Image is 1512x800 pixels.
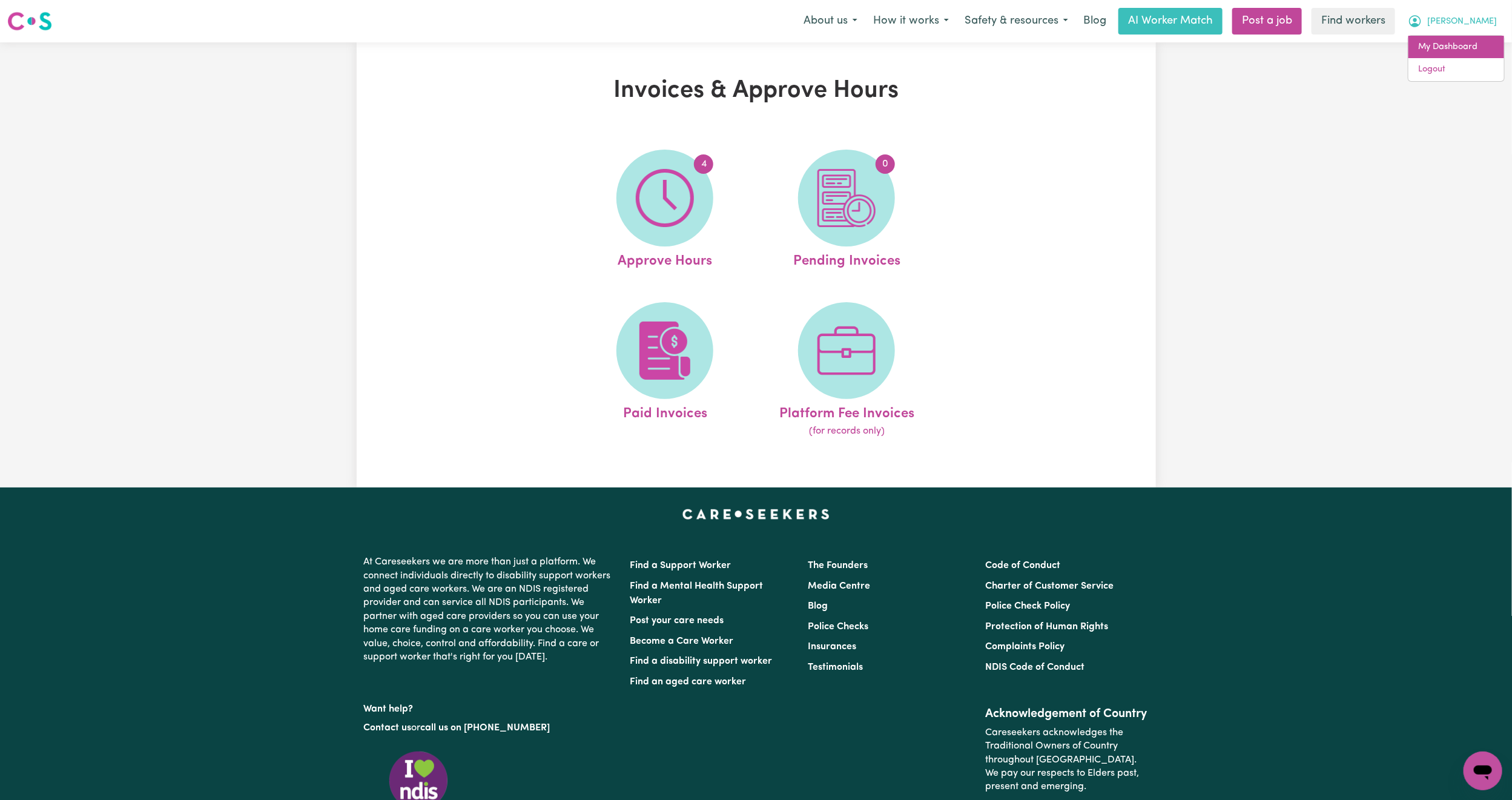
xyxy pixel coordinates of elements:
a: Careseekers home page [682,509,830,519]
a: Find workers [1312,8,1395,35]
a: My Dashboard [1408,36,1504,59]
a: Testimonials [808,663,863,672]
a: Post a job [1232,8,1302,35]
img: Careseekers logo [7,10,52,32]
a: Find a disability support worker [630,656,773,666]
p: Want help? [364,698,616,716]
button: About us [796,8,865,34]
a: Complaints Policy [985,642,1065,652]
a: Become a Care Worker [630,636,734,646]
a: The Founders [808,561,868,570]
a: Careseekers logo [7,7,52,35]
a: call us on [PHONE_NUMBER] [421,723,550,733]
p: Careseekers acknowledges the Traditional Owners of Country throughout [GEOGRAPHIC_DATA]. We pay o... [985,721,1148,799]
span: Platform Fee Invoices [779,399,914,425]
a: Blog [1076,8,1114,35]
a: Protection of Human Rights [985,622,1108,632]
a: Contact us [364,723,412,733]
span: Approve Hours [618,246,712,272]
h1: Invoices & Approve Hours [497,76,1015,105]
a: Paid Invoices [578,302,752,439]
h2: Acknowledgement of Country [985,707,1148,721]
a: Blog [808,601,828,611]
a: Platform Fee Invoices(for records only) [759,302,934,439]
iframe: Button to launch messaging window, conversation in progress [1464,752,1502,790]
p: or [364,716,616,739]
a: Pending Invoices [759,150,934,272]
a: Police Checks [808,622,868,632]
span: Paid Invoices [623,399,707,425]
button: Safety & resources [957,8,1076,34]
button: My Account [1400,8,1505,34]
a: Find a Support Worker [630,561,731,570]
p: At Careseekers we are more than just a platform. We connect individuals directly to disability su... [364,550,616,669]
button: How it works [865,8,957,34]
a: Charter of Customer Service [985,581,1114,591]
a: Code of Conduct [985,561,1060,570]
a: Media Centre [808,581,870,591]
a: Insurances [808,642,856,652]
a: Post your care needs [630,616,724,626]
span: Pending Invoices [793,246,900,272]
a: Logout [1408,58,1504,81]
a: NDIS Code of Conduct [985,663,1084,672]
span: 4 [694,154,713,174]
span: (for records only) [809,424,885,438]
a: Approve Hours [578,150,752,272]
span: 0 [876,154,895,174]
a: Police Check Policy [985,601,1070,611]
span: [PERSON_NAME] [1427,15,1497,28]
a: Find an aged care worker [630,677,747,687]
a: Find a Mental Health Support Worker [630,581,764,606]
div: My Account [1408,35,1505,82]
a: AI Worker Match [1118,8,1223,35]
